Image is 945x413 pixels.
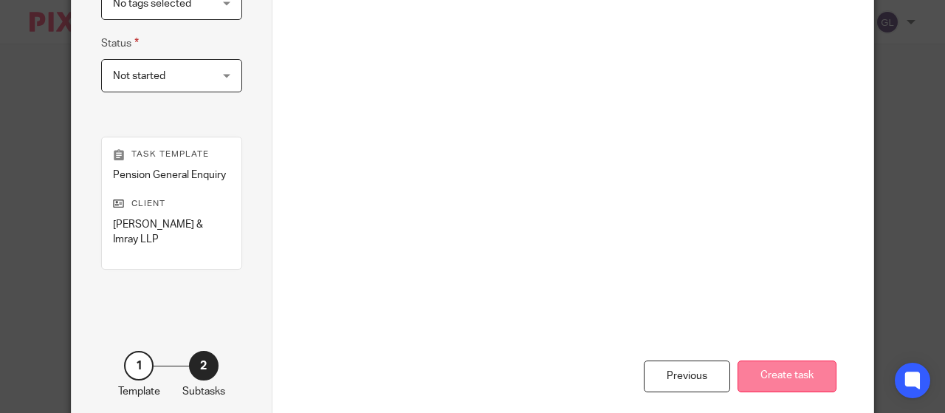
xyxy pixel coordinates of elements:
p: Task template [113,149,230,160]
span: Not started [113,71,165,81]
div: Previous [644,361,730,392]
p: Pension General Enquiry [113,168,230,182]
button: Create task [738,361,836,392]
div: 2 [189,351,219,380]
p: [PERSON_NAME] & Imray LLP [113,217,230,248]
div: 1 [124,351,154,380]
p: Subtasks [182,384,225,399]
p: Client [113,198,230,210]
label: Status [101,35,139,52]
p: Template [118,384,160,399]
